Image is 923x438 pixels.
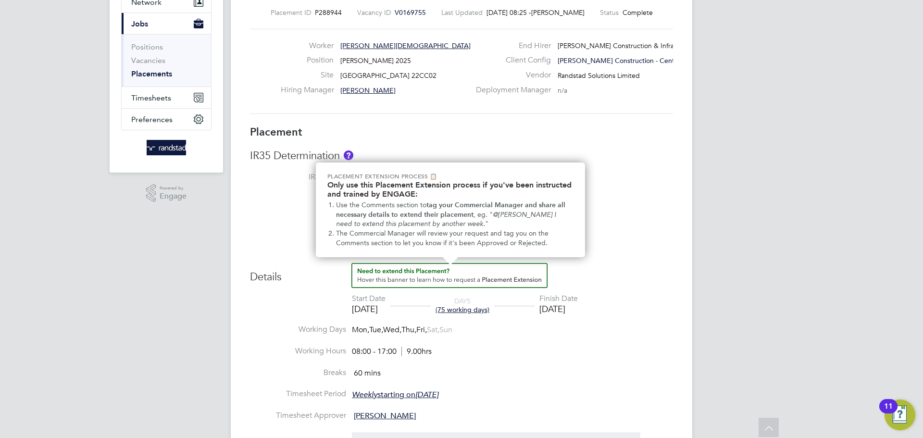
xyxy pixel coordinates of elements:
label: IR35 Risk [250,203,346,213]
label: Working Hours [250,346,346,356]
button: Open Resource Center, 11 new notifications [885,400,915,430]
div: [DATE] [352,303,386,314]
label: Placement ID [271,8,311,17]
span: Sat, [427,325,439,335]
span: Randstad Solutions Limited [558,71,640,80]
span: Wed, [383,325,401,335]
label: Vendor [470,70,551,80]
span: n/a [558,86,567,95]
span: [GEOGRAPHIC_DATA] 22CC02 [340,71,437,80]
a: Placements [131,69,172,78]
span: [PERSON_NAME] [340,86,396,95]
label: Worker [281,41,334,51]
span: [PERSON_NAME] [354,411,416,421]
span: P288944 [315,8,342,17]
div: Start Date [352,294,386,304]
a: Go to home page [121,140,212,155]
span: 9.00hrs [401,347,432,356]
label: End Hirer [470,41,551,51]
div: [DATE] [539,303,578,314]
span: [PERSON_NAME][DEMOGRAPHIC_DATA] [340,41,471,50]
p: Placement Extension Process 📋 [327,172,574,180]
a: Vacancies [131,56,165,65]
span: , eg. " [474,211,493,219]
img: randstad-logo-retina.png [147,140,187,155]
label: Timesheet Period [250,389,346,399]
label: Hiring Manager [281,85,334,95]
span: [PERSON_NAME] Construction & Infrast… [558,41,686,50]
label: Timesheet Approver [250,411,346,421]
h2: Only use this Placement Extension process if you've been instructed and trained by ENGAGE: [327,180,574,199]
em: Weekly [352,390,377,400]
span: Engage [160,192,187,200]
label: Position [281,55,334,65]
div: Need to extend this Placement? Hover this banner. [316,163,585,257]
span: Powered by [160,184,187,192]
h3: Details [250,263,673,284]
em: @[PERSON_NAME] I need to extend this placement by another week. [336,211,558,228]
span: [PERSON_NAME] [531,8,585,17]
span: Preferences [131,115,173,124]
em: [DATE] [415,390,438,400]
b: Placement [250,125,302,138]
span: Sun [439,325,452,335]
button: How to extend a Placement? [351,263,548,288]
label: IR35 Status [250,172,346,182]
div: 11 [884,406,893,419]
span: Timesheets [131,93,171,102]
span: Thu, [401,325,416,335]
div: Finish Date [539,294,578,304]
span: Tue, [369,325,383,335]
li: The Commercial Manager will review your request and tag you on the Comments section to let you kn... [336,229,574,248]
label: Site [281,70,334,80]
h3: IR35 Determination [250,149,673,163]
label: Last Updated [441,8,483,17]
span: (75 working days) [436,305,489,314]
span: [PERSON_NAME] Construction - Central [558,56,682,65]
span: V0169755 [395,8,426,17]
span: Jobs [131,19,148,28]
a: Positions [131,42,163,51]
label: Breaks [250,368,346,378]
label: Deployment Manager [470,85,551,95]
span: [PERSON_NAME] 2025 [340,56,411,65]
label: Working Days [250,325,346,335]
span: [DATE] 08:25 - [486,8,531,17]
label: Client Config [470,55,551,65]
div: DAYS [431,297,494,314]
span: 60 mins [354,368,381,378]
span: " [485,220,488,228]
span: Mon, [352,325,369,335]
span: Complete [623,8,653,17]
label: Status [600,8,619,17]
label: Vacancy ID [357,8,391,17]
button: About IR35 [344,150,353,160]
div: 08:00 - 17:00 [352,347,432,357]
span: Use the Comments section to [336,201,426,209]
span: starting on [352,390,438,400]
strong: tag your Commercial Manager and share all necessary details to extend their placement [336,201,567,219]
span: Fri, [416,325,427,335]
